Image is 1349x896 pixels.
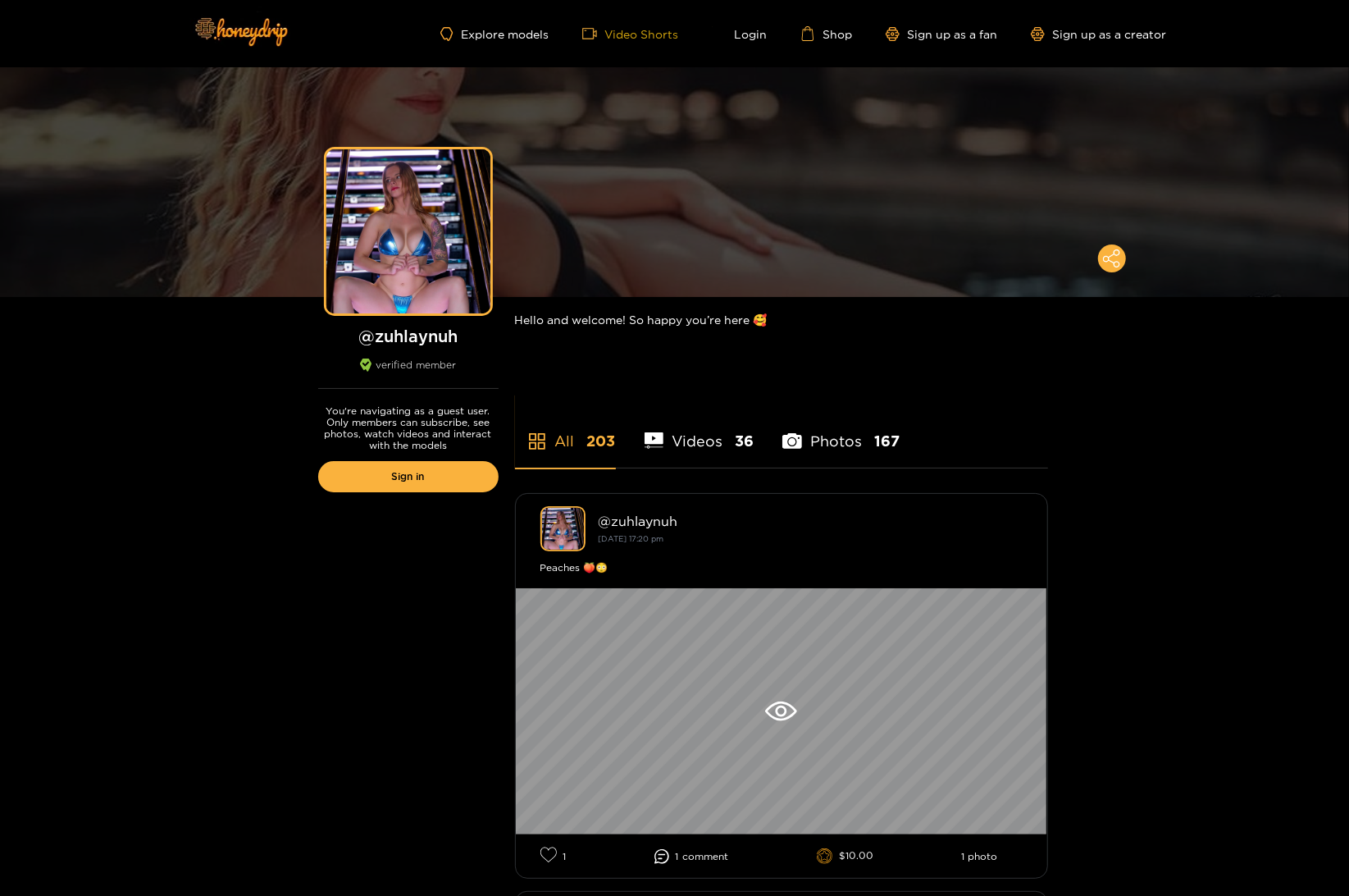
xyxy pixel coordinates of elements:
a: Explore models [440,27,549,41]
span: appstore [527,432,547,451]
a: Video Shorts [582,26,679,41]
img: zuhlaynuh [540,506,586,551]
a: Login [712,26,768,41]
span: 167 [874,431,900,451]
a: Sign up as a creator [1031,27,1167,41]
small: [DATE] 17:20 pm [599,534,664,543]
li: 1 photo [961,851,997,862]
span: video-camera [582,26,605,41]
div: @ zuhlaynuh [599,514,1023,528]
a: Sign in [318,461,499,492]
span: 203 [587,431,616,451]
div: verified member [318,359,499,389]
li: All [515,394,616,468]
a: Sign up as a fan [886,27,998,41]
li: Videos [645,394,754,468]
div: Peaches 🍑😳 [540,560,1023,576]
div: Hello and welcome! So happy you’re here 🥰 [515,297,1048,342]
li: 1 [540,847,567,866]
a: Shop [800,26,853,41]
li: Photos [782,394,900,468]
li: 1 [654,849,729,864]
li: $10.00 [817,848,874,865]
span: comment [683,851,729,862]
span: 36 [735,431,754,451]
h1: @ zuhlaynuh [318,326,499,346]
p: You're navigating as a guest user. Only members can subscribe, see photos, watch videos and inter... [318,405,499,451]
